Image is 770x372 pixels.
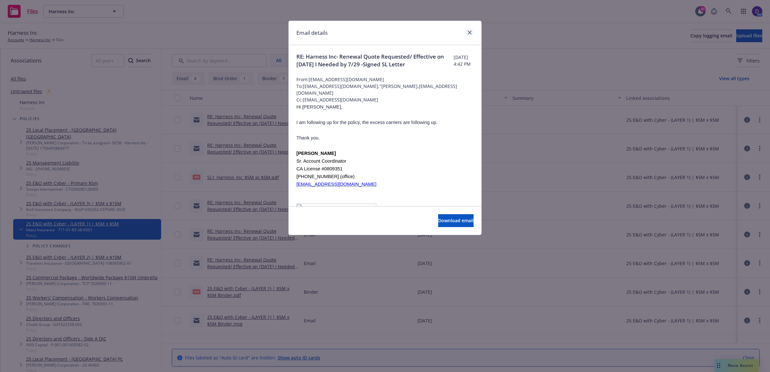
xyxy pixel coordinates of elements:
[438,214,474,227] button: Download email
[296,96,474,103] span: Cc: [EMAIL_ADDRESS][DOMAIN_NAME]
[296,151,336,156] span: [PERSON_NAME]
[296,204,376,218] img: image003.png@01DC2CA8.F0A31620
[438,217,474,224] span: Download email
[296,76,474,83] span: From: [EMAIL_ADDRESS][DOMAIN_NAME]
[296,182,376,187] a: [EMAIL_ADDRESS][DOMAIN_NAME]
[296,174,355,179] span: [PHONE_NUMBER] (office)
[296,166,342,171] span: CA License #0809351
[454,54,474,67] span: [DATE] 4:42 PM
[296,29,328,37] h1: Email details
[296,135,320,140] span: Thank you.
[296,83,474,96] span: To: [EMAIL_ADDRESS][DOMAIN_NAME],"[PERSON_NAME],[EMAIL_ADDRESS][DOMAIN_NAME]
[296,158,346,164] span: Sr. Account Coordinator
[296,120,438,125] span: I am following up for the policy, the excess carriers are following up.
[296,104,342,110] span: Hi [PERSON_NAME],
[466,29,474,36] a: close
[296,53,454,68] span: RE: Harness Inc- Renewal Quote Requested/ Effective on [DATE] I Needed by 7/29 -Signed SL Letter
